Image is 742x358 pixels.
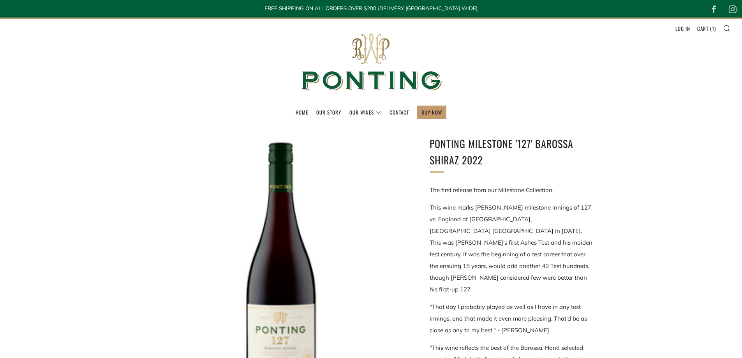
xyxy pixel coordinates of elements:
a: Log in [675,22,690,35]
p: This wine marks [PERSON_NAME] milestone innings of 127 vs. England at [GEOGRAPHIC_DATA], [GEOGRAP... [430,202,593,295]
img: Ponting Wines [293,19,449,106]
span: 1 [712,25,714,32]
p: "That day I probably played as well as I have in any test innings, and that made it even more ple... [430,301,593,336]
h1: Ponting Milestone '127' Barossa Shiraz 2022 [430,136,593,168]
a: BUY NOW [421,106,442,118]
a: Our Wines [349,106,381,118]
a: Home [296,106,308,118]
p: The first release from our Milestone Collection. [430,184,593,196]
a: Our Story [316,106,341,118]
a: Cart (1) [697,22,716,35]
a: Contact [390,106,409,118]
